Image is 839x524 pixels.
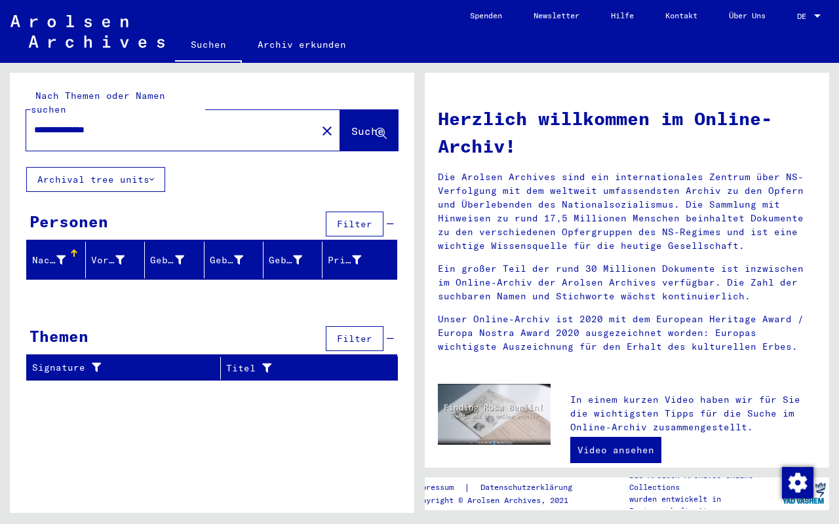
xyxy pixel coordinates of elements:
span: Filter [337,333,372,345]
mat-header-cell: Prisoner # [322,242,397,278]
mat-header-cell: Nachname [27,242,86,278]
div: Titel [226,358,381,379]
p: Die Arolsen Archives sind ein internationales Zentrum über NS-Verfolgung mit dem weltweit umfasse... [438,170,816,253]
h1: Herzlich willkommen im Online-Archiv! [438,105,816,160]
div: Signature [32,361,204,375]
div: Geburt‏ [210,250,263,271]
span: Suche [351,124,384,138]
button: Archival tree units [26,167,165,192]
mat-header-cell: Geburt‏ [205,242,263,278]
p: wurden entwickelt in Partnerschaft mit [629,493,779,517]
div: Prisoner # [328,253,361,267]
p: Unser Online-Archiv ist 2020 mit dem European Heritage Award / Europa Nostra Award 2020 ausgezeic... [438,312,816,354]
p: Copyright © Arolsen Archives, 2021 [412,495,588,506]
a: Archiv erkunden [242,29,362,60]
button: Suche [340,110,398,151]
a: Impressum [412,481,464,495]
div: Nachname [32,250,85,271]
p: In einem kurzen Video haben wir für Sie die wichtigsten Tipps für die Suche im Online-Archiv zusa... [570,393,816,434]
div: Personen [29,210,108,233]
mat-header-cell: Geburtsdatum [263,242,322,278]
img: Arolsen_neg.svg [10,15,165,48]
div: Vorname [91,253,125,267]
mat-label: Nach Themen oder Namen suchen [31,90,165,115]
a: Video ansehen [570,437,661,463]
div: Vorname [91,250,144,271]
img: yv_logo.png [779,477,829,510]
button: Clear [314,117,340,143]
div: Titel [226,362,365,375]
mat-header-cell: Vorname [86,242,145,278]
img: Zustimmung ändern [782,467,813,498]
div: Geburtsname [150,253,184,267]
p: Die Arolsen Archives Online-Collections [629,470,779,493]
div: Themen [29,324,88,348]
div: Nachname [32,253,66,267]
div: Geburtsdatum [269,250,322,271]
p: Ein großer Teil der rund 30 Millionen Dokumente ist inzwischen im Online-Archiv der Arolsen Archi... [438,262,816,303]
div: Prisoner # [328,250,381,271]
mat-header-cell: Geburtsname [145,242,204,278]
div: Signature [32,358,220,379]
button: Filter [326,326,383,351]
a: Datenschutzerklärung [470,481,588,495]
div: Geburtsdatum [269,253,302,267]
img: video.jpg [438,384,551,445]
div: Geburtsname [150,250,203,271]
button: Filter [326,212,383,236]
div: | [412,481,588,495]
mat-icon: close [319,123,335,139]
span: DE [797,12,811,21]
a: Suchen [175,29,242,63]
div: Geburt‏ [210,253,243,267]
span: Filter [337,218,372,230]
